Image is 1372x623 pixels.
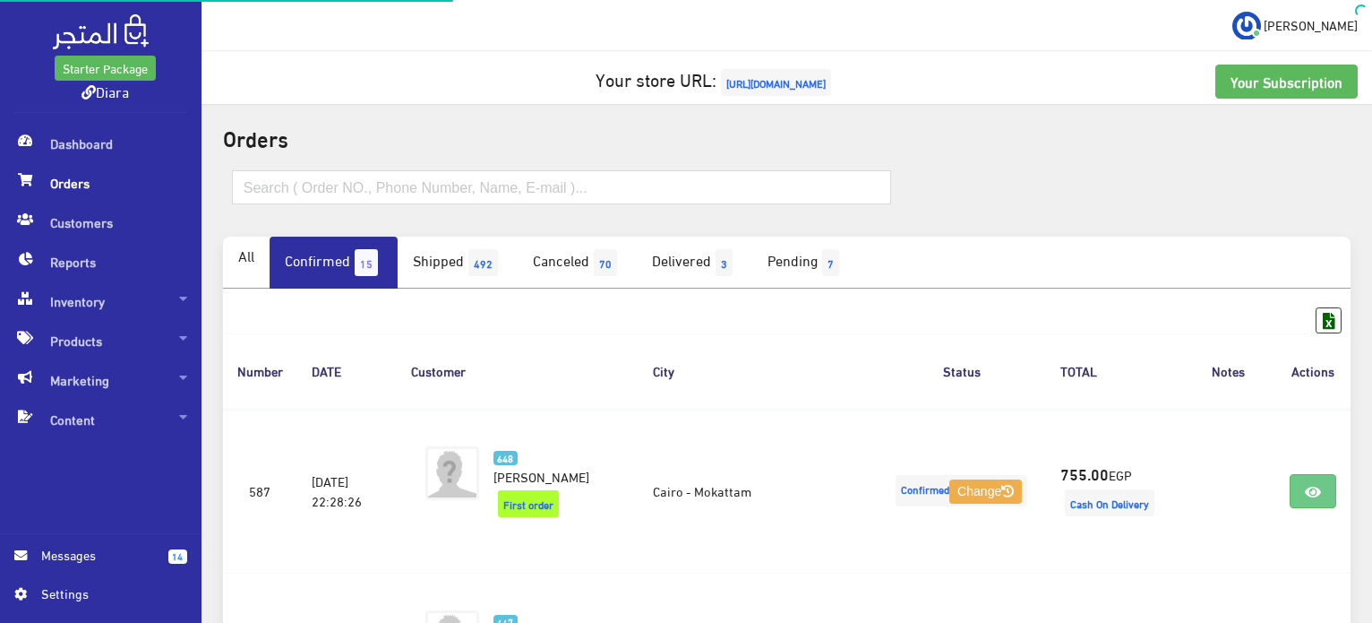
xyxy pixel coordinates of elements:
[14,584,187,612] a: Settings
[498,490,559,517] span: First order
[270,237,398,289] a: Confirmed15
[168,549,187,564] span: 14
[518,237,637,289] a: Canceled70
[14,281,187,321] span: Inventory
[14,163,187,203] span: Orders
[14,242,187,281] span: Reports
[1065,489,1154,516] span: Cash On Delivery
[716,249,733,276] span: 3
[1215,65,1358,99] a: Your Subscription
[896,475,1027,506] span: Confirmed
[639,409,877,574] td: Cairo - Mokattam
[1180,333,1275,408] th: Notes
[232,170,891,204] input: Search ( Order NO., Phone Number, Name, E-mail )...
[1232,11,1358,39] a: ... [PERSON_NAME]
[41,584,172,603] span: Settings
[297,333,397,408] th: DATE
[493,463,589,489] span: [PERSON_NAME]
[223,409,297,574] td: 587
[223,333,297,408] th: Number
[1232,12,1261,40] img: ...
[81,78,129,104] a: Diara
[1060,462,1109,485] strong: 755.00
[639,333,877,408] th: City
[14,321,187,360] span: Products
[1264,13,1358,36] span: [PERSON_NAME]
[493,446,610,486] a: 648 [PERSON_NAME]
[53,14,149,49] img: .
[55,56,156,81] a: Starter Package
[41,545,154,565] span: Messages
[297,409,397,574] td: [DATE] 22:28:26
[14,400,187,439] span: Content
[468,249,498,276] span: 492
[877,333,1046,408] th: Status
[14,124,187,163] span: Dashboard
[752,237,859,289] a: Pending7
[398,237,518,289] a: Shipped492
[1046,333,1180,408] th: TOTAL
[223,125,1351,149] h2: Orders
[397,333,639,408] th: Customer
[223,237,270,274] a: All
[14,360,187,400] span: Marketing
[596,62,836,95] a: Your store URL:[URL][DOMAIN_NAME]
[594,249,617,276] span: 70
[14,545,187,584] a: 14 Messages
[14,203,187,242] span: Customers
[637,237,752,289] a: Delivered3
[1046,409,1180,574] td: EGP
[355,249,378,276] span: 15
[949,480,1022,505] button: Change
[721,69,831,96] span: [URL][DOMAIN_NAME]
[822,249,839,276] span: 7
[1275,333,1351,408] th: Actions
[425,446,479,500] img: avatar.png
[493,451,518,466] span: 648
